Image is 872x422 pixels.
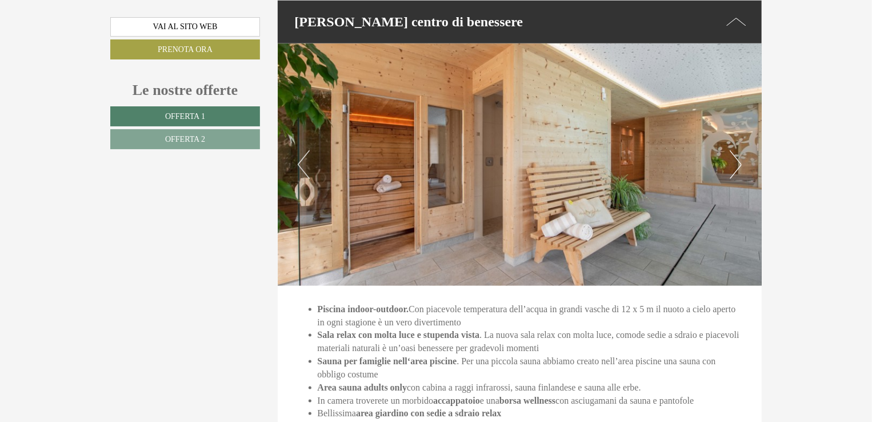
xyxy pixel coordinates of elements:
button: Previous [298,150,310,179]
a: Prenota ora [110,39,260,59]
li: con cabina a raggi infrarossi, sauna finlandese e sauna alle erbe. [318,381,745,395]
strong: Sala relax con molta luce e stupenda vista [318,330,480,340]
strong: adults only [364,383,407,392]
strong: Sauna per famiglie nell‘area piscine [318,356,457,366]
div: Le nostre offerte [110,79,260,101]
li: Bellissima [318,407,745,420]
li: . Per una piccola sauna abbiamo creato nell’area piscine una sauna con obbligo costume [318,355,745,381]
strong: Area sauna [318,383,362,392]
span: Offerta 1 [165,112,205,121]
strong: accappatoio [433,396,480,405]
strong: Piscina indoor-outdoor. [318,304,409,314]
button: Next [730,150,742,179]
a: Vai al sito web [110,17,260,37]
li: In camera troverete un morbido e una con asciugamani da sauna e pantofole [318,395,745,408]
strong: area giardino con sedie a sdraio relax [356,408,502,418]
div: [PERSON_NAME] centro di benessere [278,1,762,43]
strong: borsa wellness [499,396,555,405]
li: . La nuova sala relax con molta luce, comode sedie a sdraio e piacevoli materiali naturali è un’o... [318,329,745,355]
span: Offerta 2 [165,135,205,144]
li: Con piacevole temperatura dell’acqua in grandi vasche di 12 x 5 m il nuoto a cielo aperto in ogni... [318,303,745,329]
